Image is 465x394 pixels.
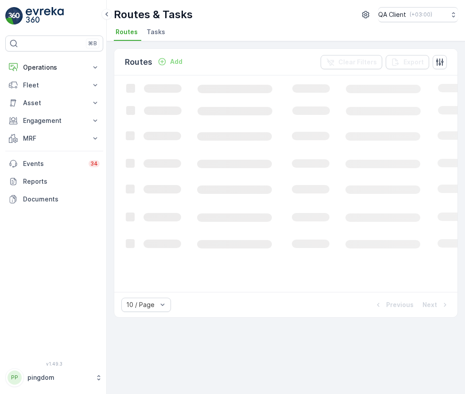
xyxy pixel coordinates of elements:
p: Fleet [23,81,85,90]
button: Fleet [5,76,103,94]
p: Previous [386,300,414,309]
p: Operations [23,63,85,72]
a: Reports [5,173,103,190]
p: Engagement [23,116,85,125]
p: ⌘B [88,40,97,47]
p: Reports [23,177,100,186]
p: 34 [90,160,98,167]
span: Routes [116,28,138,36]
button: Add [154,56,186,67]
img: logo_light-DOdMpM7g.png [26,7,64,25]
span: Tasks [147,28,165,36]
p: Routes & Tasks [114,8,193,22]
button: Previous [373,299,415,310]
button: PPpingdom [5,368,103,387]
p: Asset [23,98,85,107]
button: Engagement [5,112,103,130]
img: logo [5,7,23,25]
p: Clear Filters [338,58,377,67]
button: Export [386,55,429,69]
button: QA Client(+03:00) [378,7,458,22]
button: Operations [5,59,103,76]
p: MRF [23,134,85,143]
button: Next [422,299,450,310]
button: Asset [5,94,103,112]
a: Documents [5,190,103,208]
div: PP [8,370,22,385]
p: Export [403,58,424,67]
button: Clear Filters [321,55,382,69]
span: v 1.49.3 [5,361,103,366]
p: Add [170,57,182,66]
p: Documents [23,195,100,204]
p: QA Client [378,10,406,19]
p: Routes [125,56,152,68]
p: ( +03:00 ) [410,11,432,18]
p: pingdom [27,373,91,382]
p: Events [23,159,83,168]
p: Next [422,300,437,309]
button: MRF [5,130,103,147]
a: Events34 [5,155,103,173]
